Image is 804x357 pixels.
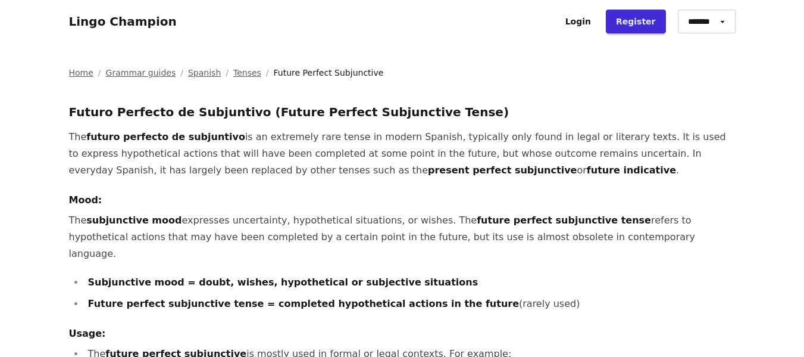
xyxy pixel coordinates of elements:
a: Lingo Champion [69,14,177,29]
span: Future Perfect Subjunctive [274,67,384,79]
li: (rarely used) [85,296,736,312]
span: / [98,67,101,79]
strong: future indicative [587,164,676,176]
strong: Future perfect subjunctive tense = completed hypothetical actions in the future [88,298,520,309]
strong: subjunctive mood [86,215,182,226]
p: The is an extremely rare tense in modern Spanish, typically only found in legal or literary texts... [69,129,736,179]
span: / [226,67,229,79]
h4: Usage: [69,327,736,341]
a: Register [606,10,666,33]
a: Tenses [233,67,261,79]
strong: future perfect subjunctive tense [477,215,651,226]
a: Login [555,10,601,33]
span: / [266,67,269,79]
a: Spanish [188,67,221,79]
nav: Breadcrumb [69,67,736,79]
span: / [180,67,183,79]
strong: futuro perfecto de subjuntivo [86,131,245,142]
a: Home [69,67,93,79]
strong: present perfect subjunctive [428,164,577,176]
a: Grammar guides [106,67,176,79]
h4: Mood: [69,193,736,207]
strong: Subjunctive mood = doubt, wishes, hypothetical or subjective situations [88,277,478,288]
p: The expresses uncertainty, hypothetical situations, or wishes. The refers to hypothetical actions... [69,212,736,262]
h3: Futuro Perfecto de Subjuntivo (Future Perfect Subjunctive Tense) [69,103,736,122]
